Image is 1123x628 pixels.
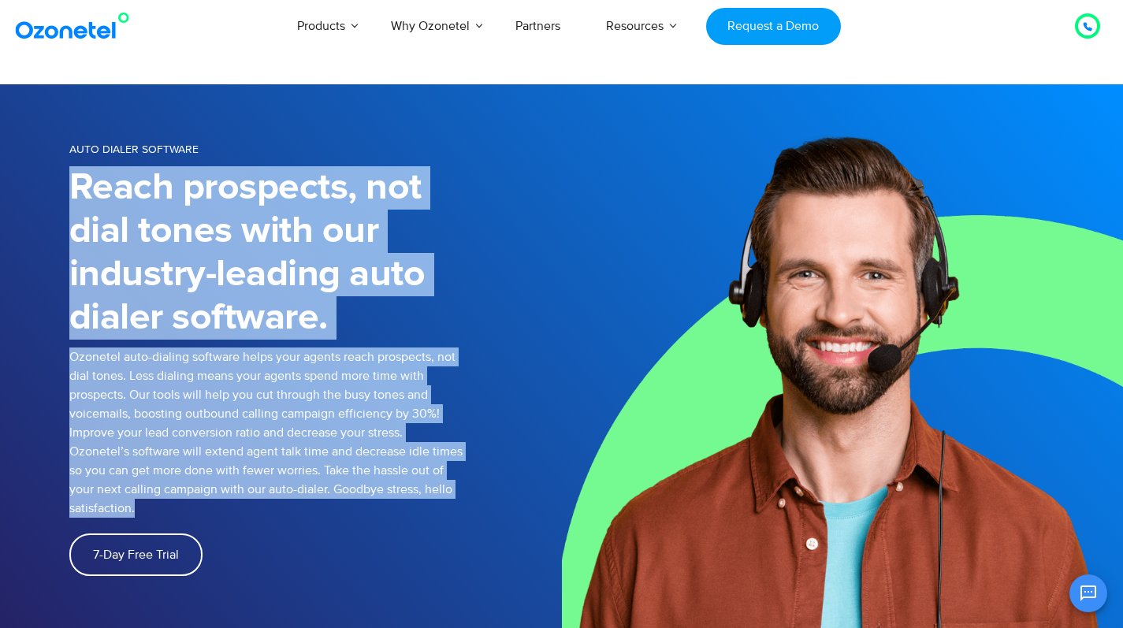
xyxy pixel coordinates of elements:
[1069,574,1107,612] button: Open chat
[93,548,179,561] span: 7-Day Free Trial
[706,8,841,45] a: Request a Demo
[69,166,463,340] h1: Reach prospects, not dial tones with our industry-leading auto dialer software.
[69,143,199,156] span: Auto Dialer Software
[69,347,463,518] p: Ozonetel auto-dialing software helps your agents reach prospects, not dial tones. Less dialing me...
[69,533,203,576] a: 7-Day Free Trial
